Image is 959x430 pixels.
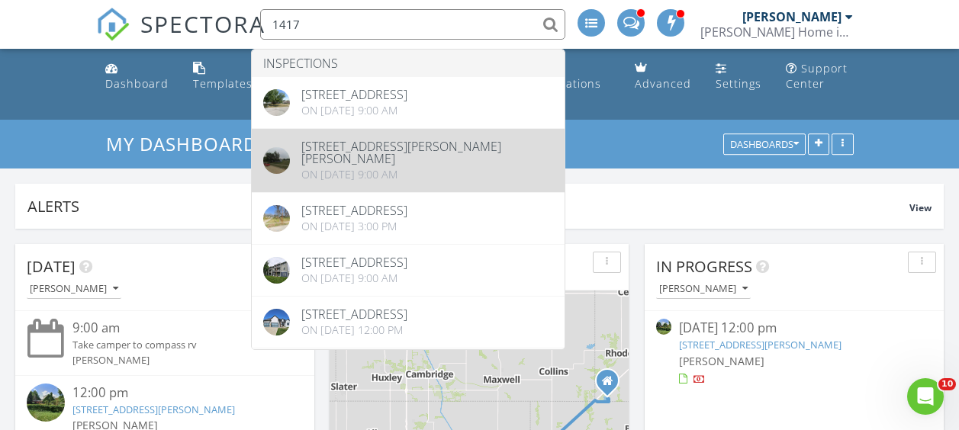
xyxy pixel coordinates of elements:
button: [PERSON_NAME] [656,279,751,300]
div: Alerts [27,196,909,217]
div: Stratton Home inspections [700,24,853,40]
button: Dashboards [723,134,806,156]
div: [STREET_ADDRESS] [301,204,407,217]
span: SPECTORA [140,8,265,40]
button: [PERSON_NAME] [27,279,121,300]
span: 10 [938,378,956,390]
img: The Best Home Inspection Software - Spectora [96,8,130,41]
div: 127 ROCKBRIDGE LN, Rhodes IA 50234 [607,380,616,390]
div: Support Center [786,61,848,91]
li: Inspections [252,50,565,77]
span: [PERSON_NAME] [679,354,764,368]
div: On [DATE] 9:00 am [301,168,553,181]
img: streetview [656,319,671,334]
a: Support Center [780,55,861,98]
img: streetview [263,205,290,232]
div: On [DATE] 3:00 pm [301,220,407,233]
a: Advanced [629,55,697,98]
img: 8392591%2Fcover_photos%2FY0KNNgirP2jz4tzvB1SL%2Foriginal.8392591-1743643346219 [263,309,290,335]
a: Settings [710,55,768,98]
div: [STREET_ADDRESS] [301,88,407,101]
img: streetview [27,383,65,422]
div: Take camper to compass rv [72,338,280,352]
a: SPECTORA [96,21,265,53]
div: [PERSON_NAME] [659,284,748,294]
a: [STREET_ADDRESS][PERSON_NAME] [679,338,842,351]
span: View [909,201,932,214]
div: On [DATE] 9:00 am [301,104,407,117]
a: [DATE] 12:00 pm [STREET_ADDRESS][PERSON_NAME] [PERSON_NAME] [656,319,932,387]
div: [PERSON_NAME] [72,353,280,367]
div: [STREET_ADDRESS] [301,256,407,268]
a: Automations (Advanced) [523,55,616,114]
div: On [DATE] 9:00 am [301,272,407,284]
div: On [DATE] 12:00 pm [301,324,407,336]
div: [PERSON_NAME] [742,9,842,24]
div: [PERSON_NAME] [30,284,118,294]
a: Templates [187,55,259,98]
div: 12:00 pm [72,383,280,403]
a: My Dashboard [106,131,270,156]
a: Dashboard [99,55,175,98]
img: streetview [263,147,290,174]
img: 8732114%2Fcover_photos%2FuPQBOz7ZUdkDsdRUvVqM%2Foriginal.jpg [263,257,290,284]
div: Dashboard [105,76,169,91]
div: [STREET_ADDRESS] [301,308,407,320]
div: [DATE] 12:00 pm [679,319,909,338]
span: In Progress [656,256,752,277]
div: Advanced [635,76,691,91]
span: [DATE] [27,256,76,277]
a: [STREET_ADDRESS][PERSON_NAME] [72,403,235,416]
div: Dashboards [730,140,799,150]
img: streetview [263,89,290,116]
div: Templates [193,76,253,91]
div: [STREET_ADDRESS][PERSON_NAME][PERSON_NAME] [301,140,553,165]
input: Search everything... [260,9,565,40]
div: Settings [716,76,761,91]
div: 9:00 am [72,319,280,338]
iframe: Intercom live chat [907,378,944,415]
